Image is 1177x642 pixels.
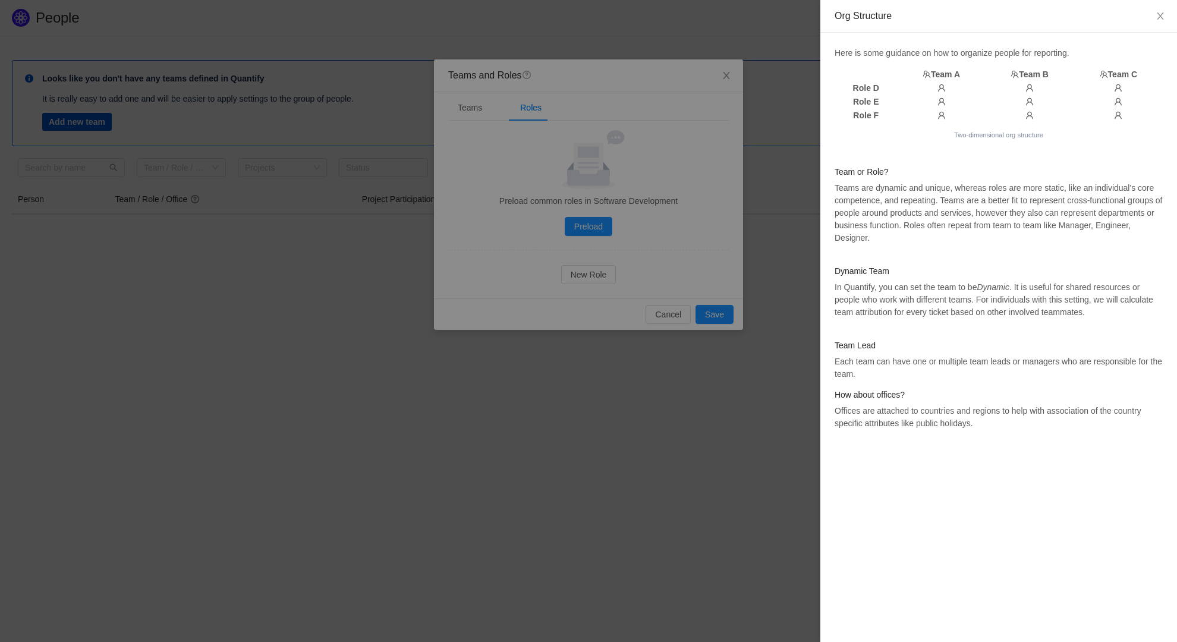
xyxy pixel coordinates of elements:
th: Role F [835,109,898,122]
th: Role D [835,81,898,95]
p: In Quantify, you can set the team to be . It is useful for shared resources or people who work wi... [835,281,1163,319]
h4: How about offices? [835,389,1163,401]
p: Here is some guidance on how to organize people for reporting. [835,47,1163,59]
p: Teams are dynamic and unique, whereas roles are more static, like an individual's core competence... [835,182,1163,244]
small: Two-dimensional org structure [954,131,1043,139]
i: icon: team [1100,70,1108,78]
i: icon: user [1025,111,1034,119]
em: Dynamic [977,282,1009,292]
div: Org Structure [835,10,1163,23]
i: icon: user [937,84,946,92]
i: icon: user [1114,111,1122,119]
p: Each team can have one or multiple team leads or managers who are responsible for the team. [835,355,1163,380]
i: icon: user [1025,84,1034,92]
p: Offices are attached to countries and regions to help with association of the country specific at... [835,405,1163,430]
h4: Dynamic Team [835,265,1163,277]
i: icon: close [1156,11,1165,21]
th: Role E [835,95,898,109]
i: icon: team [1011,70,1019,78]
th: Team A [898,68,986,81]
h4: Team or Role? [835,166,1163,178]
i: icon: user [937,97,946,106]
th: Team C [1074,68,1163,81]
i: icon: user [1025,97,1034,106]
i: icon: user [1114,97,1122,106]
i: icon: user [937,111,946,119]
i: icon: user [1114,84,1122,92]
th: Team B [986,68,1074,81]
h4: Team Lead [835,339,1163,351]
i: icon: team [923,70,931,78]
